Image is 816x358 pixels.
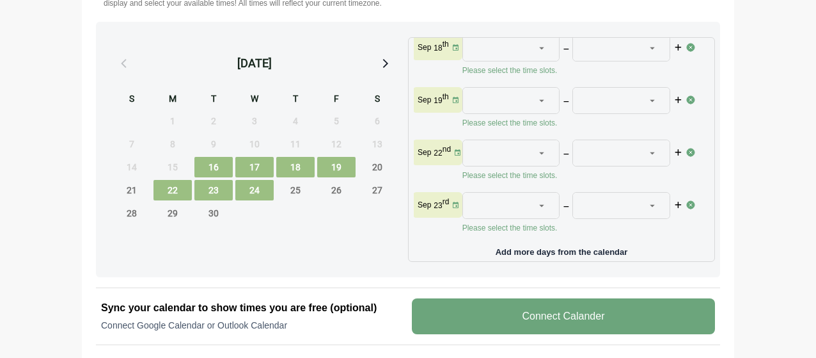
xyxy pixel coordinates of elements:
sup: nd [443,145,451,154]
span: Thursday, September 25, 2025 [276,180,315,200]
span: Sunday, September 21, 2025 [113,180,151,200]
span: Monday, September 8, 2025 [153,134,192,154]
p: Sep [418,200,431,210]
span: Thursday, September 4, 2025 [276,111,315,131]
span: Wednesday, September 24, 2025 [235,180,274,200]
p: Add more days from the calendar [414,243,709,256]
sup: th [443,40,449,49]
span: Saturday, September 27, 2025 [358,180,396,200]
p: Sep [418,42,431,53]
p: Please select the time slots. [462,118,686,128]
strong: 22 [434,149,442,158]
p: Connect Google Calendar or Outlook Calendar [101,319,404,332]
p: Please select the time slots. [462,65,686,76]
div: T [194,92,233,108]
span: Tuesday, September 23, 2025 [194,180,233,200]
span: Sunday, September 14, 2025 [113,157,151,177]
span: Saturday, September 13, 2025 [358,134,396,154]
sup: rd [443,197,450,206]
sup: th [443,92,449,101]
span: Tuesday, September 16, 2025 [194,157,233,177]
span: Tuesday, September 2, 2025 [194,111,233,131]
span: Tuesday, September 9, 2025 [194,134,233,154]
span: Sunday, September 7, 2025 [113,134,151,154]
span: Monday, September 22, 2025 [153,180,192,200]
div: W [235,92,274,108]
span: Saturday, September 6, 2025 [358,111,396,131]
span: Monday, September 1, 2025 [153,111,192,131]
strong: 23 [434,201,442,210]
span: Thursday, September 18, 2025 [276,157,315,177]
div: T [276,92,315,108]
strong: 19 [434,96,442,105]
span: Saturday, September 20, 2025 [358,157,396,177]
p: Sep [418,147,431,158]
span: Tuesday, September 30, 2025 [194,203,233,224]
span: Sunday, September 28, 2025 [113,203,151,224]
span: Thursday, September 11, 2025 [276,134,315,154]
span: Wednesday, September 17, 2025 [235,157,274,177]
span: Monday, September 29, 2025 [153,203,192,224]
span: Monday, September 15, 2025 [153,157,192,177]
span: Friday, September 19, 2025 [317,157,356,177]
span: Friday, September 12, 2025 [317,134,356,154]
div: M [153,92,192,108]
strong: 18 [434,44,442,53]
div: S [358,92,396,108]
div: [DATE] [237,54,272,72]
p: Please select the time slots. [462,170,686,181]
span: Friday, September 26, 2025 [317,180,356,200]
div: F [317,92,356,108]
div: S [113,92,151,108]
p: Please select the time slots. [462,223,686,233]
p: Sep [418,95,431,105]
span: Friday, September 5, 2025 [317,111,356,131]
h2: Sync your calendar to show times you are free (optional) [101,300,404,316]
span: Wednesday, September 10, 2025 [235,134,274,154]
v-button: Connect Calander [412,298,715,334]
span: Wednesday, September 3, 2025 [235,111,274,131]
